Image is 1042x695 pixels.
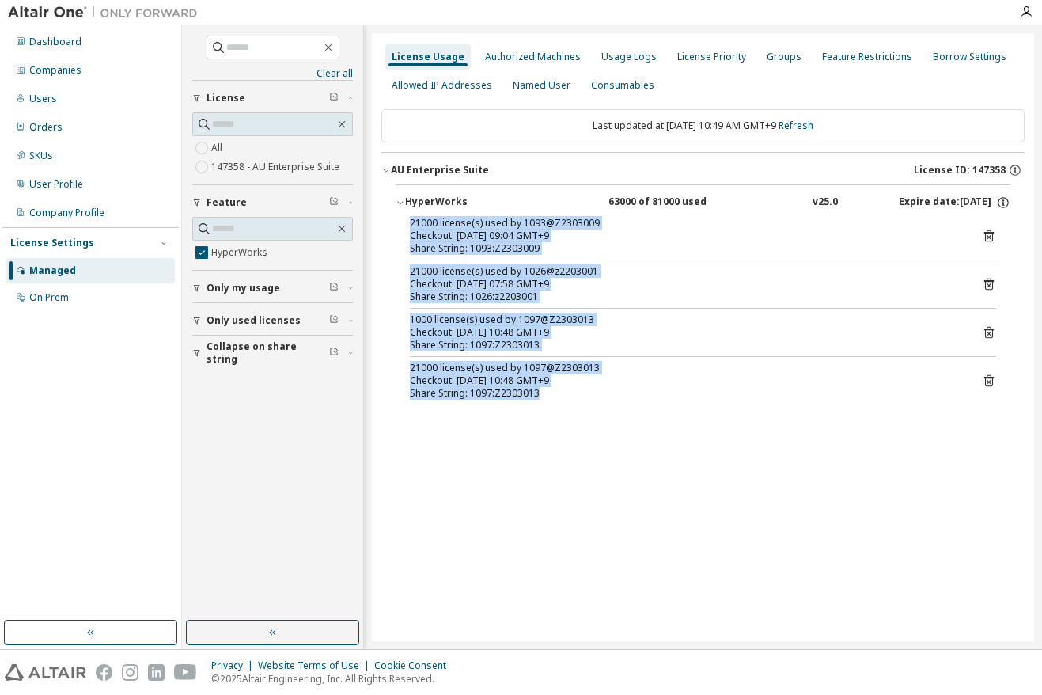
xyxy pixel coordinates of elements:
[410,326,958,339] div: Checkout: [DATE] 10:48 GMT+9
[207,282,280,294] span: Only my usage
[29,264,76,277] div: Managed
[374,659,456,672] div: Cookie Consent
[192,303,353,338] button: Only used licenses
[329,92,339,104] span: Clear filter
[405,196,548,210] div: HyperWorks
[329,196,339,209] span: Clear filter
[29,64,81,77] div: Companies
[29,178,83,191] div: User Profile
[329,282,339,294] span: Clear filter
[410,278,958,291] div: Checkout: [DATE] 07:58 GMT+9
[10,237,94,249] div: License Settings
[381,109,1025,142] div: Last updated at: [DATE] 10:49 AM GMT+9
[410,242,958,255] div: Share String: 1093:Z2303009
[410,374,958,387] div: Checkout: [DATE] 10:48 GMT+9
[329,314,339,327] span: Clear filter
[207,196,247,209] span: Feature
[933,51,1006,63] div: Borrow Settings
[410,230,958,242] div: Checkout: [DATE] 09:04 GMT+9
[211,139,225,158] label: All
[601,51,657,63] div: Usage Logs
[513,79,570,92] div: Named User
[96,664,112,681] img: facebook.svg
[211,158,343,177] label: 147358 - AU Enterprise Suite
[192,81,353,116] button: License
[914,164,1006,177] span: License ID: 147358
[5,664,86,681] img: altair_logo.svg
[767,51,801,63] div: Groups
[410,313,958,326] div: 1000 license(s) used by 1097@Z2303013
[410,339,958,351] div: Share String: 1097:Z2303013
[29,291,69,304] div: On Prem
[392,51,464,63] div: License Usage
[813,196,838,210] div: v25.0
[29,121,63,134] div: Orders
[148,664,165,681] img: linkedin.svg
[174,664,197,681] img: youtube.svg
[410,265,958,278] div: 21000 license(s) used by 1026@z2203001
[391,164,489,177] div: AU Enterprise Suite
[410,291,958,303] div: Share String: 1026:z2203001
[410,362,958,374] div: 21000 license(s) used by 1097@Z2303013
[192,336,353,370] button: Collapse on share string
[392,79,492,92] div: Allowed IP Addresses
[591,79,654,92] div: Consumables
[396,185,1010,220] button: HyperWorks63000 of 81000 usedv25.0Expire date:[DATE]
[29,93,57,105] div: Users
[29,207,104,219] div: Company Profile
[410,387,958,400] div: Share String: 1097:Z2303013
[211,659,258,672] div: Privacy
[608,196,751,210] div: 63000 of 81000 used
[192,185,353,220] button: Feature
[29,150,53,162] div: SKUs
[192,67,353,80] a: Clear all
[677,51,746,63] div: License Priority
[192,271,353,306] button: Only my usage
[207,92,245,104] span: License
[211,672,456,686] p: © 2025 Altair Engineering, Inc. All Rights Reserved.
[207,340,329,366] span: Collapse on share string
[258,659,374,672] div: Website Terms of Use
[207,314,301,327] span: Only used licenses
[410,217,958,230] div: 21000 license(s) used by 1093@Z2303009
[381,153,1025,188] button: AU Enterprise SuiteLicense ID: 147358
[29,36,81,48] div: Dashboard
[122,664,138,681] img: instagram.svg
[779,119,813,132] a: Refresh
[211,243,271,262] label: HyperWorks
[485,51,581,63] div: Authorized Machines
[822,51,912,63] div: Feature Restrictions
[329,347,339,359] span: Clear filter
[899,196,1010,210] div: Expire date: [DATE]
[8,5,206,21] img: Altair One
